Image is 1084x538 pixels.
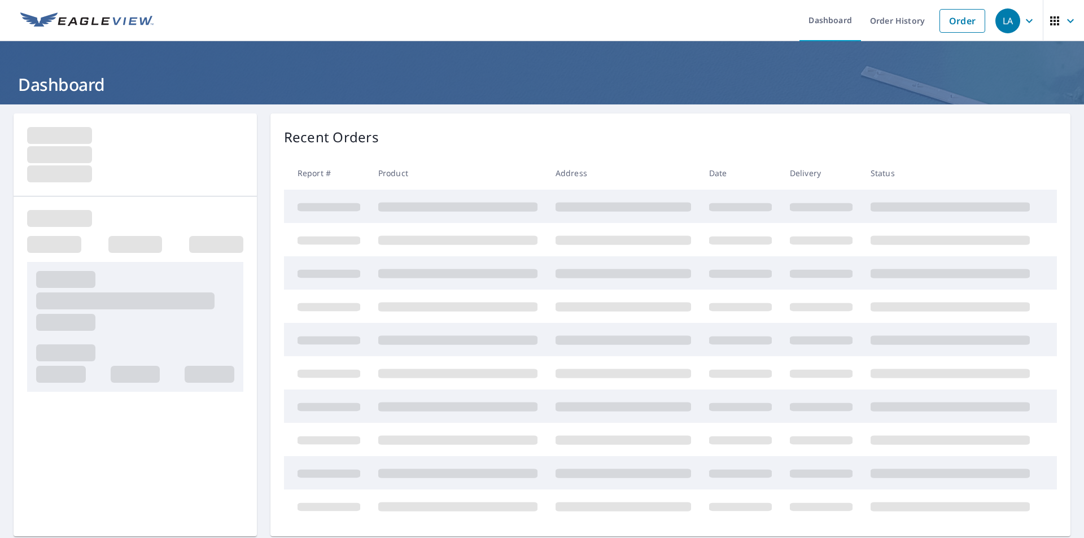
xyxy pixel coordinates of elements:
th: Address [547,156,700,190]
div: LA [995,8,1020,33]
th: Status [862,156,1039,190]
th: Product [369,156,547,190]
h1: Dashboard [14,73,1070,96]
img: EV Logo [20,12,154,29]
th: Report # [284,156,369,190]
th: Delivery [781,156,862,190]
a: Order [939,9,985,33]
p: Recent Orders [284,127,379,147]
th: Date [700,156,781,190]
